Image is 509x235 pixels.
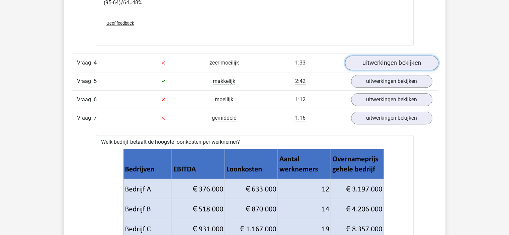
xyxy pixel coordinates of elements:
[94,96,97,103] span: 6
[295,78,306,85] span: 2:42
[215,96,233,103] span: moeilijk
[77,96,94,104] span: Vraag
[351,112,432,124] a: uitwerkingen bekijken
[77,77,94,85] span: Vraag
[94,115,97,121] span: 7
[295,60,306,66] span: 1:33
[77,114,94,122] span: Vraag
[213,78,235,85] span: makkelijk
[295,96,306,103] span: 1:12
[209,60,239,66] span: zeer moeilijk
[351,93,432,106] a: uitwerkingen bekijken
[106,21,134,26] span: Geef feedback
[77,59,94,67] span: Vraag
[94,78,97,84] span: 5
[295,115,306,121] span: 1:16
[94,60,97,66] span: 4
[351,75,432,88] a: uitwerkingen bekijken
[345,55,438,70] a: uitwerkingen bekijken
[212,115,237,121] span: gemiddeld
